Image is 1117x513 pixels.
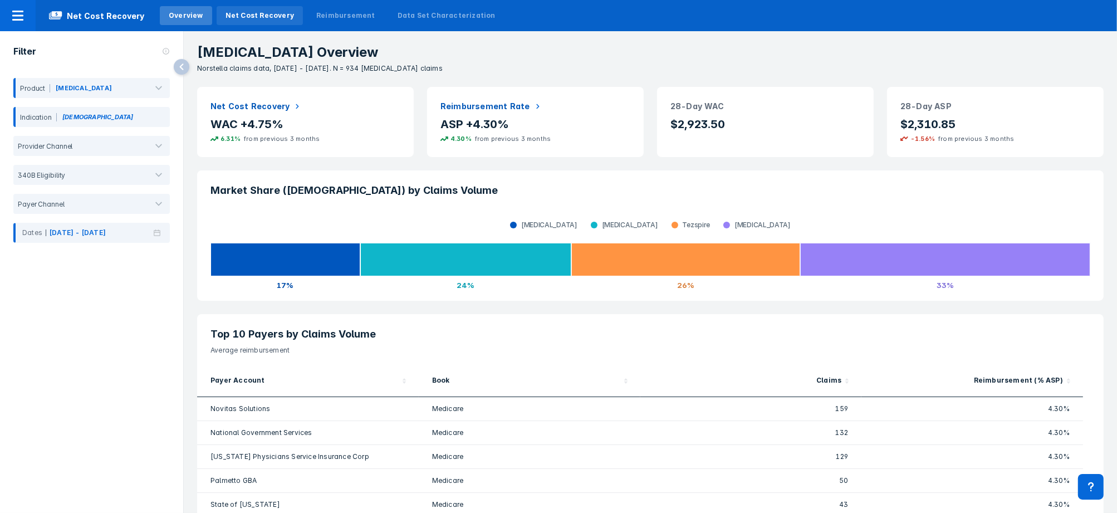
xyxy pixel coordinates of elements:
div: Provider Channel [13,142,72,150]
div: Novitas Solutions [210,404,405,414]
div: Claims [816,375,841,388]
a: Overview [160,6,212,25]
div: 4.30% [875,476,1070,486]
p: [MEDICAL_DATA] Overview [197,45,1117,60]
div: Reimbursement (% ASP) [974,375,1063,388]
div: 28-Day WAC$2,923.50 [650,80,880,164]
span: from previous 3 months [241,134,330,144]
p: ASP +4.30% [440,117,630,131]
p: Norstella claims data, [DATE] - [DATE]. N = 934 [MEDICAL_DATA] claims [197,63,1117,74]
div: 4.30% [875,404,1070,414]
p: -1.56% [910,134,935,144]
div: Sort [861,369,1083,397]
div: Payer Channel [13,200,65,208]
div: 159 [654,404,849,414]
div: Overview [169,11,203,21]
h3: Market Share ([DEMOGRAPHIC_DATA]) by Claims Volume [210,184,1090,197]
p: Filter [13,45,36,58]
div: 43 [654,500,849,510]
div: Medicare [432,404,627,414]
p: $2,310.85 [900,117,1090,131]
p: $2,923.50 [670,117,860,131]
div: 340B Eligibility [13,171,65,179]
p: 6.31% [221,134,241,144]
div: Medicare [432,452,627,462]
div: State of [US_STATE] [210,500,405,510]
div: Product [16,84,50,92]
div: Medicare [432,476,627,486]
div: 26% [571,276,800,294]
div: [US_STATE] Physicians Service Insurance Corp [210,452,405,462]
p: Average reimbursement [210,341,1090,355]
div: Book [432,375,450,388]
div: Sort [197,369,419,397]
span: from previous 3 months [472,134,561,144]
h2: 28-Day WAC [670,100,724,113]
div: Tezspire [665,221,717,229]
div: Dates [22,228,106,238]
div: [MEDICAL_DATA] [503,221,584,229]
div: [MEDICAL_DATA] [584,221,665,229]
h2: Reimbursement Rate [440,100,530,113]
p: [DATE] - [DATE] [50,228,106,238]
div: Contact Support [1078,474,1104,500]
h3: Top 10 Payers by Claims Volume [210,328,1090,341]
span: Net Cost Recovery [36,9,158,22]
a: Net Cost Recovery [217,6,303,25]
div: Palmetto GBA [210,476,405,486]
div: 24% [360,276,571,294]
a: Reimbursement [307,6,384,25]
p: 4.30% [450,134,472,144]
div: 4.30% [875,500,1070,510]
h2: Net Cost Recovery [210,100,290,113]
h2: 28-Day ASP [900,100,952,113]
div: 4.30% [875,428,1070,438]
div: Medicare [432,428,627,438]
span: from previous 3 months [935,134,1024,144]
div: Medicare [432,500,627,510]
div: Sort [419,369,640,397]
div: Payer Account [210,375,265,388]
div: Net Cost RecoveryWAC +4.75%6.31%from previous 3 months [190,80,420,164]
div: 28-Day ASP$2,310.85-1.56%from previous 3 months [880,80,1110,164]
div: 129 [654,452,849,462]
p: WAC +4.75% [210,117,400,131]
div: National Government Services [210,428,405,438]
div: Data Set Characterization [398,11,496,21]
a: Data Set Characterization [389,6,504,25]
div: 33% [800,276,1090,294]
div: Net Cost Recovery [226,11,294,21]
div: 4.30% [875,452,1070,462]
div: 132 [654,428,849,438]
div: 50 [654,476,849,486]
div: 17% [210,276,360,294]
div: Reimbursement [316,11,375,21]
div: [MEDICAL_DATA] [56,83,112,93]
div: Sort [640,369,862,397]
div: Reimbursement RateASP +4.30%4.30%from previous 3 months [420,80,650,164]
div: [MEDICAL_DATA] [717,221,797,229]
